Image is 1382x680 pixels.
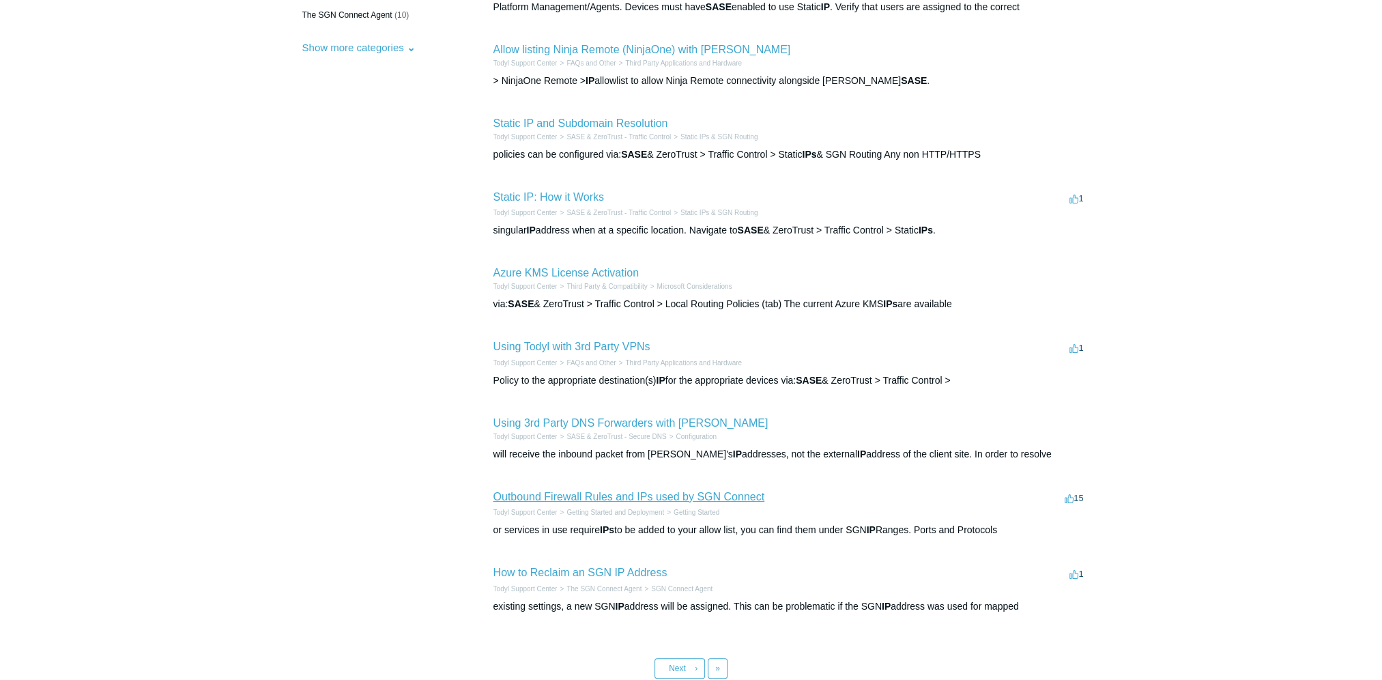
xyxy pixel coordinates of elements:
[664,507,719,518] li: Getting Started
[493,373,1087,388] div: Policy to the appropriate destination(s) for the appropriate devices via: & ZeroTrust > Traffic C...
[493,283,558,290] a: Todyl Support Center
[651,585,712,593] a: SGN Connect Agent
[667,431,717,442] li: Configuration
[656,375,665,386] em: IP
[625,359,742,367] a: Third Party Applications and Hardware
[296,2,454,28] a: The SGN Connect Agent (10)
[883,298,897,309] em: IPs
[493,433,558,440] a: Todyl Support Center
[566,133,671,141] a: SASE & ZeroTrust - Traffic Control
[1065,493,1083,503] span: 15
[566,359,616,367] a: FAQs and Other
[566,585,642,593] a: The SGN Connect Agent
[671,208,758,218] li: Static IPs & SGN Routing
[493,341,650,352] a: Using Todyl with 3rd Party VPNs
[621,149,647,160] em: SASE
[493,74,1087,88] div: > NinjaOne Remote > allowlist to allow Ninja Remote connectivity alongside [PERSON_NAME] .
[493,208,558,218] li: Todyl Support Center
[493,567,667,578] a: How to Reclaim an SGN IP Address
[394,10,409,20] span: (10)
[882,601,891,612] em: IP
[557,281,647,292] li: Third Party & Compatibility
[706,1,732,12] em: SASE
[648,281,732,292] li: Microsoft Considerations
[901,75,927,86] em: SASE
[493,191,604,203] a: Static IP: How it Works
[557,584,642,594] li: The SGN Connect Agent
[493,59,558,67] a: Todyl Support Center
[557,208,671,218] li: SASE & ZeroTrust - Traffic Control
[566,209,671,216] a: SASE & ZeroTrust - Traffic Control
[625,59,742,67] a: Third Party Applications and Hardware
[857,449,866,459] em: IP
[296,35,422,60] button: Show more categories
[1069,193,1083,203] span: 1
[493,209,558,216] a: Todyl Support Center
[919,225,933,236] em: IPs
[600,524,614,535] em: IPs
[821,1,830,12] em: IP
[1069,343,1083,353] span: 1
[493,297,1087,311] div: via: & ZeroTrust > Traffic Control > Local Routing Policies (tab) The current Azure KMS are avail...
[676,433,716,440] a: Configuration
[557,58,616,68] li: FAQs and Other
[867,524,876,535] em: IP
[715,664,720,673] span: »
[671,132,758,142] li: Static IPs & SGN Routing
[493,132,558,142] li: Todyl Support Center
[566,509,664,516] a: Getting Started and Deployment
[642,584,712,594] li: SGN Connect Agent
[493,509,558,516] a: Todyl Support Center
[493,267,639,279] a: Azure KMS License Activation
[557,431,666,442] li: SASE & ZeroTrust - Secure DNS
[615,601,624,612] em: IP
[680,133,758,141] a: Static IPs & SGN Routing
[493,447,1087,462] div: will receive the inbound packet from [PERSON_NAME]'s addresses, not the external address of the c...
[566,283,647,290] a: Third Party & Compatibility
[493,281,558,292] li: Todyl Support Center
[302,10,392,20] span: The SGN Connect Agent
[657,283,732,290] a: Microsoft Considerations
[695,664,697,673] span: ›
[493,431,558,442] li: Todyl Support Center
[493,147,1087,162] div: policies can be configured via: & ZeroTrust > Traffic Control > Static & SGN Routing Any non HTTP...
[493,117,668,129] a: Static IP and Subdomain Resolution
[802,149,816,160] em: IPs
[493,599,1087,614] div: existing settings, a new SGN address will be assigned. This can be problematic if the SGN address...
[796,375,822,386] em: SASE
[493,585,558,593] a: Todyl Support Center
[493,584,558,594] li: Todyl Support Center
[493,58,558,68] li: Todyl Support Center
[557,358,616,368] li: FAQs and Other
[586,75,594,86] em: IP
[493,507,558,518] li: Todyl Support Center
[493,223,1087,238] div: singular address when at a specific location. Navigate to & ZeroTrust > Traffic Control > Static .
[493,523,1087,537] div: or services in use require to be added to your allow list, you can find them under SGN Ranges. Po...
[1069,569,1083,579] span: 1
[616,358,742,368] li: Third Party Applications and Hardware
[493,491,765,502] a: Outbound Firewall Rules and IPs used by SGN Connect
[674,509,719,516] a: Getting Started
[493,359,558,367] a: Todyl Support Center
[508,298,534,309] em: SASE
[566,433,666,440] a: SASE & ZeroTrust - Secure DNS
[654,658,705,679] a: Next
[680,209,758,216] a: Static IPs & SGN Routing
[557,507,664,518] li: Getting Started and Deployment
[738,225,764,236] em: SASE
[493,358,558,368] li: Todyl Support Center
[493,417,768,429] a: Using 3rd Party DNS Forwarders with [PERSON_NAME]
[616,58,742,68] li: Third Party Applications and Hardware
[566,59,616,67] a: FAQs and Other
[557,132,671,142] li: SASE & ZeroTrust - Traffic Control
[733,449,742,459] em: IP
[493,133,558,141] a: Todyl Support Center
[669,664,686,673] span: Next
[493,44,791,55] a: Allow listing Ninja Remote (NinjaOne) with [PERSON_NAME]
[527,225,536,236] em: IP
